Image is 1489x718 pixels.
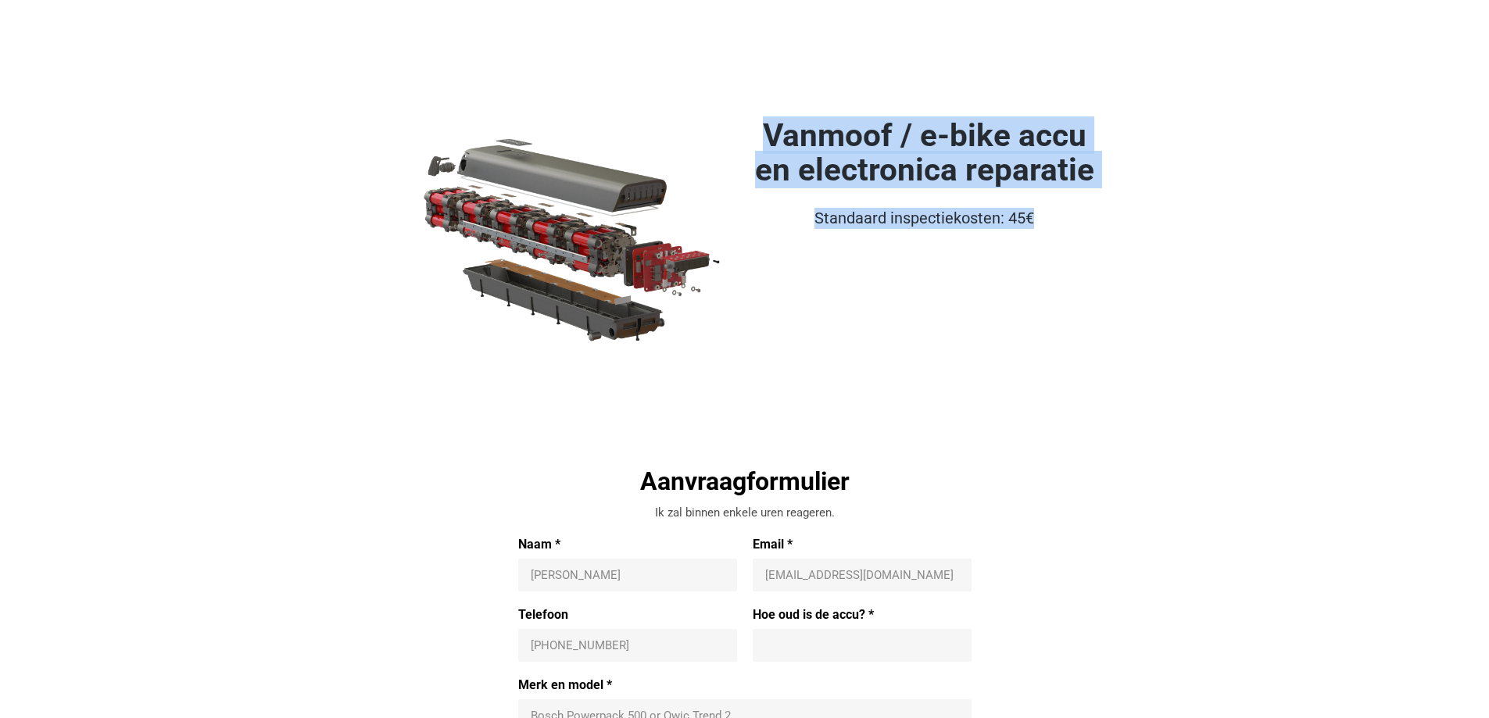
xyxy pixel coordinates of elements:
img: battery.webp [385,118,744,358]
label: Email * [753,537,972,552]
h1: Vanmoof / e-bike accu en electronica reparatie [745,118,1104,188]
label: Merk en model * [518,677,972,693]
label: Telefoon [518,607,737,623]
input: Naam * [531,567,725,583]
label: Hoe oud is de accu? * [753,607,972,623]
input: +31 647493275 [531,638,725,653]
input: Email * [765,567,959,583]
span: Standaard inspectiekosten: 45€ [814,209,1034,227]
div: Aanvraagformulier [518,465,972,498]
label: Naam * [518,537,737,552]
div: Ik zal binnen enkele uren reageren. [518,505,972,521]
